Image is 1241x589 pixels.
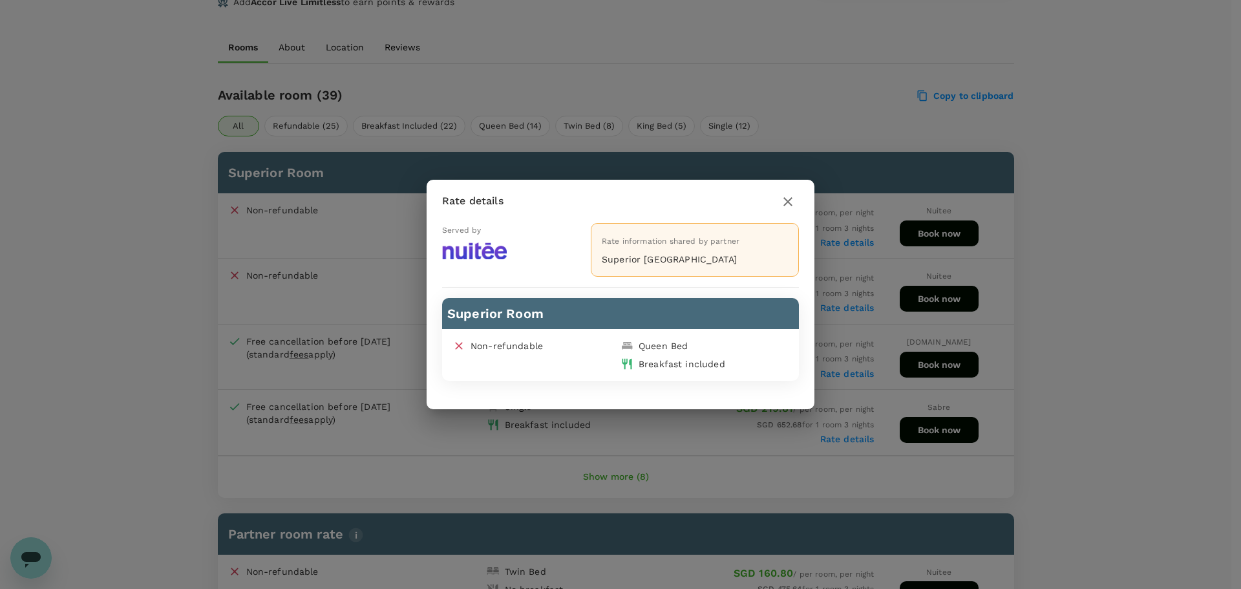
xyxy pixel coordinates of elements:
span: Rate information shared by partner [602,237,739,246]
div: Breakfast included [639,358,725,370]
p: Rate details [442,193,504,209]
img: 204-rate-logo [442,242,507,259]
img: king-bed-icon [620,339,633,352]
p: Non-refundable [471,339,543,352]
p: Superior [GEOGRAPHIC_DATA] [602,253,788,266]
div: Queen Bed [639,339,688,352]
h6: Superior Room [447,303,794,324]
span: Served by [442,226,481,235]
